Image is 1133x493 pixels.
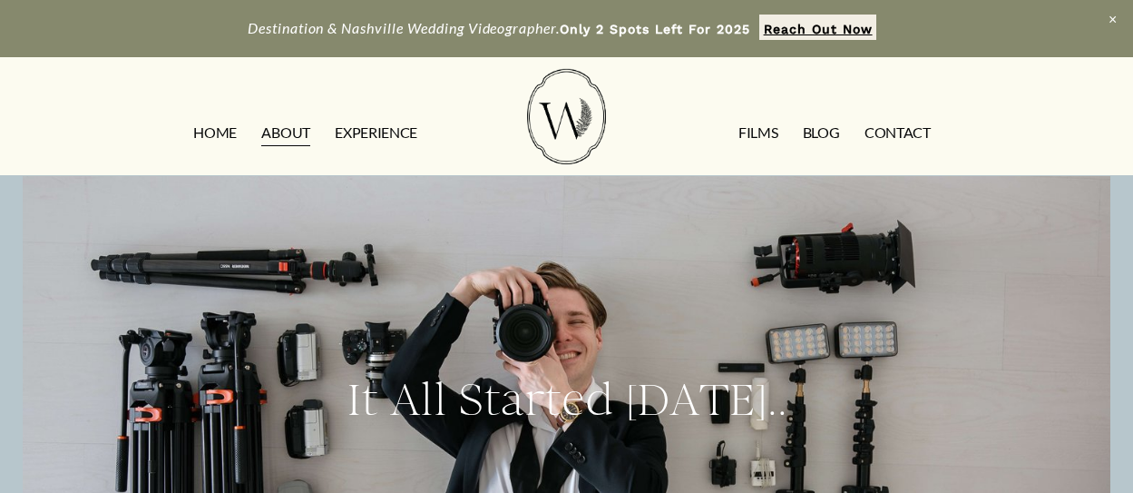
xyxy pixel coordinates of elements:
a: Reach Out Now [759,15,876,40]
a: Blog [803,119,840,148]
h2: It All Started [DATE].. [45,370,1088,430]
a: EXPERIENCE [335,119,417,148]
strong: Reach Out Now [764,22,873,36]
img: Wild Fern Weddings [527,69,605,164]
a: HOME [193,119,237,148]
a: ABOUT [261,119,309,148]
a: FILMS [738,119,777,148]
a: CONTACT [864,119,931,148]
